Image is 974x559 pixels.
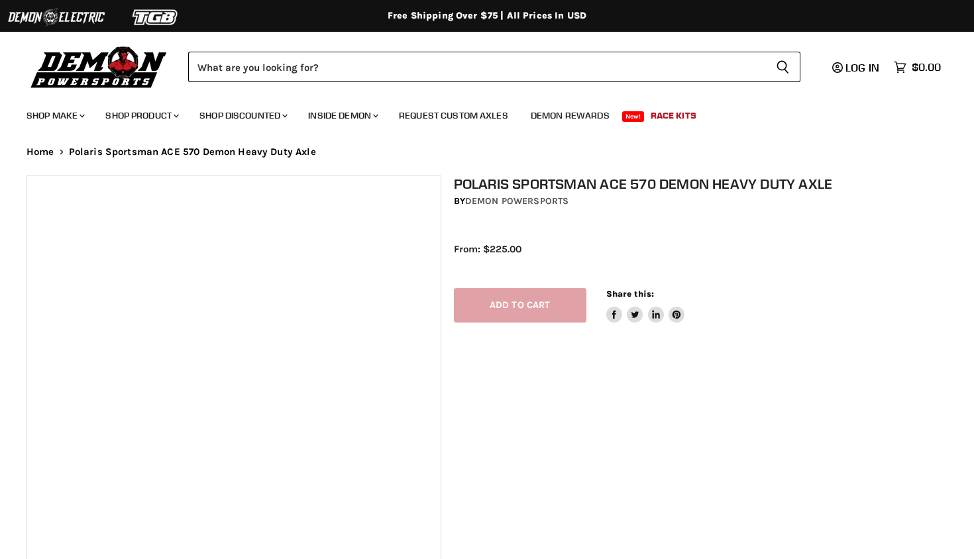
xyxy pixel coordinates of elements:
[188,52,800,82] form: Product
[17,102,93,129] a: Shop Make
[465,195,568,207] a: Demon Powersports
[27,43,172,90] img: Demon Powersports
[106,5,205,30] img: TGB Logo 2
[826,62,887,74] a: Log in
[454,243,521,255] span: From: $225.00
[188,52,765,82] input: Search
[189,102,296,129] a: Shop Discounted
[845,61,879,74] span: Log in
[912,61,941,74] span: $0.00
[7,5,106,30] img: Demon Electric Logo 2
[606,289,654,299] span: Share this:
[389,102,518,129] a: Request Custom Axles
[95,102,187,129] a: Shop Product
[27,146,54,158] a: Home
[69,146,316,158] span: Polaris Sportsman ACE 570 Demon Heavy Duty Axle
[454,194,961,209] div: by
[606,288,685,323] aside: Share this:
[454,176,961,192] h1: Polaris Sportsman ACE 570 Demon Heavy Duty Axle
[17,97,938,129] ul: Main menu
[622,111,645,122] span: New!
[298,102,386,129] a: Inside Demon
[641,102,706,129] a: Race Kits
[765,52,800,82] button: Search
[887,58,947,77] a: $0.00
[521,102,620,129] a: Demon Rewards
